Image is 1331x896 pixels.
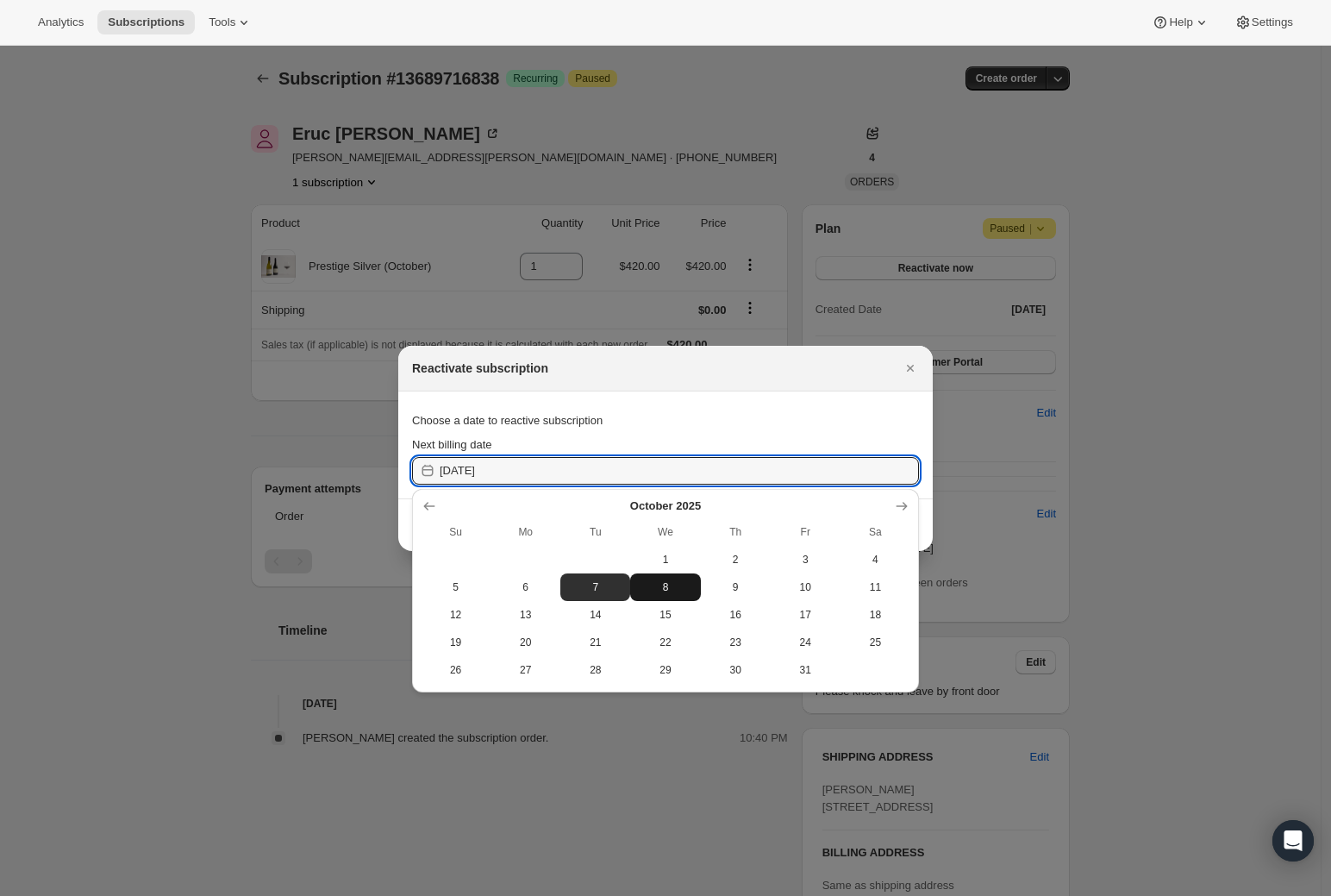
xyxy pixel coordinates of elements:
button: Saturday October 25 2025 [840,629,910,656]
span: Settings [1252,16,1293,29]
span: 8 [637,580,693,594]
button: Sunday October 12 2025 [421,601,491,629]
span: Su [428,525,484,539]
span: 5 [428,580,484,594]
button: Sunday October 19 2025 [421,629,491,656]
span: Th [708,525,764,539]
button: Wednesday October 8 2025 [630,573,700,601]
button: Monday October 13 2025 [491,601,560,629]
button: Tuesday October 7 2025 [560,573,630,601]
span: 25 [847,636,903,649]
span: 18 [847,608,903,622]
button: Analytics [28,10,94,34]
span: 1 [637,553,693,567]
span: 30 [708,663,764,677]
th: Friday [771,518,840,546]
button: Wednesday October 22 2025 [630,629,700,656]
span: 14 [567,608,623,622]
span: Fr [778,525,834,539]
span: 21 [567,636,623,649]
span: Next billing date [412,438,492,451]
span: 9 [708,580,764,594]
button: Settings [1224,10,1303,34]
span: 6 [497,580,553,594]
button: Tuesday October 14 2025 [560,601,630,629]
span: 16 [708,608,764,622]
button: Wednesday October 29 2025 [630,656,700,684]
th: Saturday [840,518,910,546]
span: 27 [497,663,553,677]
span: 11 [847,580,903,594]
button: Wednesday October 15 2025 [630,601,700,629]
span: 13 [497,608,553,622]
button: Monday October 6 2025 [491,573,560,601]
button: Thursday October 23 2025 [701,629,771,656]
button: Friday October 3 2025 [771,546,840,573]
button: Tools [198,10,263,34]
span: 3 [778,553,834,567]
button: Friday October 24 2025 [771,629,840,656]
button: Subscriptions [97,10,195,34]
button: Show previous month, September 2025 [417,494,441,518]
span: Mo [497,525,553,539]
button: Tuesday October 21 2025 [560,629,630,656]
h2: Reactivate subscription [412,360,548,377]
button: Thursday October 2 2025 [701,546,771,573]
button: Monday October 27 2025 [491,656,560,684]
button: Saturday October 18 2025 [840,601,910,629]
span: Help [1169,16,1192,29]
th: Wednesday [630,518,700,546]
span: 4 [847,553,903,567]
button: Show next month, November 2025 [890,494,914,518]
span: 23 [708,636,764,649]
button: Thursday October 16 2025 [701,601,771,629]
div: Choose a date to reactive subscription [412,405,919,436]
button: Sunday October 5 2025 [421,573,491,601]
button: Saturday October 4 2025 [840,546,910,573]
button: Sunday October 26 2025 [421,656,491,684]
span: 29 [637,663,693,677]
button: Wednesday October 1 2025 [630,546,700,573]
span: 20 [497,636,553,649]
button: Monday October 20 2025 [491,629,560,656]
button: Friday October 17 2025 [771,601,840,629]
span: 24 [778,636,834,649]
span: 28 [567,663,623,677]
span: 19 [428,636,484,649]
button: Thursday October 9 2025 [701,573,771,601]
span: Analytics [38,16,84,29]
span: 15 [637,608,693,622]
th: Monday [491,518,560,546]
span: Subscriptions [108,16,184,29]
span: 7 [567,580,623,594]
span: 2 [708,553,764,567]
span: 26 [428,663,484,677]
button: Close [898,356,922,380]
button: Help [1141,10,1220,34]
button: Thursday October 30 2025 [701,656,771,684]
span: Sa [847,525,903,539]
span: 12 [428,608,484,622]
span: 10 [778,580,834,594]
button: Saturday October 11 2025 [840,573,910,601]
button: Tuesday October 28 2025 [560,656,630,684]
span: 31 [778,663,834,677]
th: Thursday [701,518,771,546]
span: Tools [209,16,235,29]
div: Open Intercom Messenger [1272,820,1314,862]
th: Tuesday [560,518,630,546]
span: Tu [567,525,623,539]
button: Friday October 31 2025 [771,656,840,684]
button: Friday October 10 2025 [771,573,840,601]
span: We [637,525,693,539]
th: Sunday [421,518,491,546]
span: 22 [637,636,693,649]
span: 17 [778,608,834,622]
